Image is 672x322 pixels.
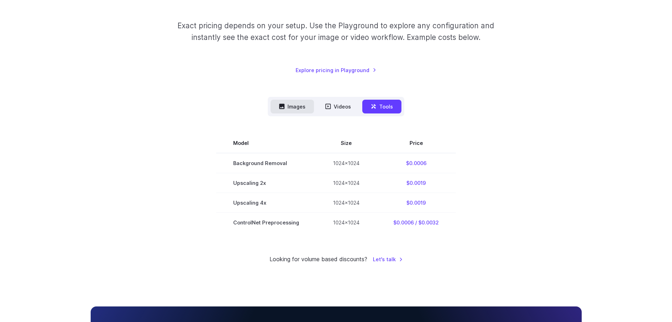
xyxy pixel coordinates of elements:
td: 1024x1024 [316,193,376,212]
td: 1024x1024 [316,153,376,173]
th: Price [376,133,456,153]
th: Model [216,133,316,153]
button: Tools [362,100,401,113]
td: 1024x1024 [316,212,376,232]
td: $0.0019 [376,193,456,212]
td: $0.0006 [376,153,456,173]
a: Let's talk [373,255,403,263]
td: Upscaling 4x [216,193,316,212]
button: Videos [317,100,359,113]
td: $0.0006 / $0.0032 [376,212,456,232]
p: Exact pricing depends on your setup. Use the Playground to explore any configuration and instantl... [164,20,508,43]
td: Background Removal [216,153,316,173]
button: Images [271,100,314,113]
td: ControlNet Preprocessing [216,212,316,232]
td: 1024x1024 [316,173,376,193]
a: Explore pricing in Playground [296,66,376,74]
th: Size [316,133,376,153]
small: Looking for volume based discounts? [270,255,367,264]
td: $0.0019 [376,173,456,193]
td: Upscaling 2x [216,173,316,193]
